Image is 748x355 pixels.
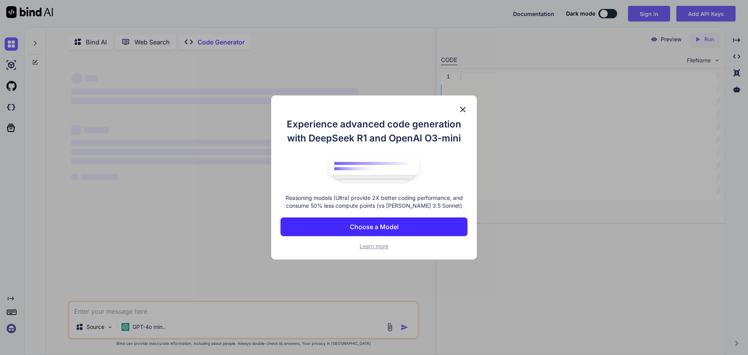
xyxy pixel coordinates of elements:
[458,105,467,114] img: close
[280,194,467,210] p: Reasoning models (Ultra) provide 2X better coding performance, and consume 50% less compute point...
[323,153,425,187] img: bind logo
[350,222,399,231] p: Choose a Model
[280,117,467,145] h1: Experience advanced code generation with DeepSeek R1 and OpenAI O3-mini
[360,243,388,249] span: Learn more
[280,217,467,236] button: Choose a Model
